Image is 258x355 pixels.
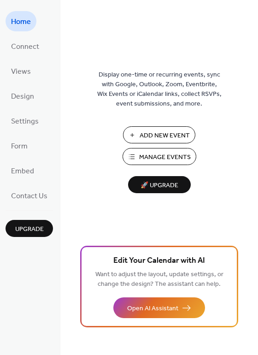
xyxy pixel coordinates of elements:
a: Home [6,11,36,31]
span: Views [11,65,31,79]
a: Embed [6,160,40,181]
a: Views [6,61,36,81]
span: Home [11,15,31,30]
button: 🚀 Upgrade [128,176,191,193]
button: Upgrade [6,220,53,237]
button: Add New Event [123,126,195,143]
span: Settings [11,114,39,129]
span: Form [11,139,28,154]
span: 🚀 Upgrade [134,179,185,192]
a: Contact Us [6,185,53,206]
span: Embed [11,164,34,179]
a: Form [6,136,33,156]
span: Manage Events [139,153,191,162]
span: Contact Us [11,189,47,204]
button: Open AI Assistant [113,297,205,318]
a: Design [6,86,40,106]
a: Settings [6,111,44,131]
span: Connect [11,40,39,54]
span: Add New Event [140,131,190,141]
span: Want to adjust the layout, update settings, or change the design? The assistant can help. [95,268,223,290]
span: Open AI Assistant [127,304,178,314]
span: Design [11,89,34,104]
button: Manage Events [123,148,196,165]
span: Edit Your Calendar with AI [113,254,205,267]
span: Upgrade [15,225,44,234]
span: Display one-time or recurring events, sync with Google, Outlook, Zoom, Eventbrite, Wix Events or ... [97,70,222,109]
a: Connect [6,36,45,56]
